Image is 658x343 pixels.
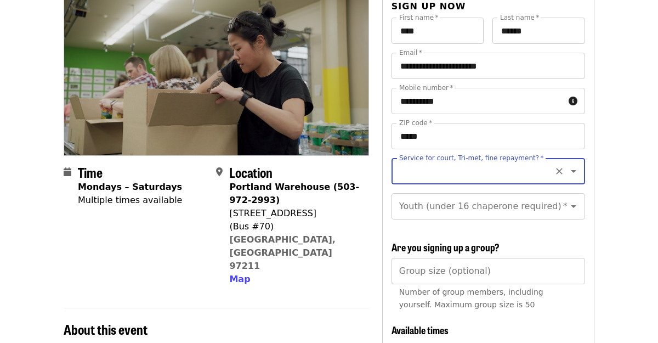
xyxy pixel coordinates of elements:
input: Mobile number [392,88,564,114]
span: Sign up now [392,1,466,12]
label: Last name [500,14,539,21]
i: circle-info icon [569,96,577,106]
button: Open [566,164,581,179]
span: Time [78,162,103,182]
a: [GEOGRAPHIC_DATA], [GEOGRAPHIC_DATA] 97211 [229,234,336,271]
strong: Portland Warehouse (503-972-2993) [229,182,359,205]
span: Are you signing up a group? [392,240,500,254]
span: Map [229,274,250,284]
span: Number of group members, including yourself. Maximum group size is 50 [399,288,543,309]
input: Last name [492,18,585,44]
strong: Mondays – Saturdays [78,182,182,192]
input: Email [392,53,585,79]
input: [object Object] [392,258,585,284]
button: Map [229,273,250,286]
label: Service for court, Tri-met, fine repayment? [399,155,544,161]
span: Available times [392,323,449,337]
div: Multiple times available [78,194,182,207]
input: First name [392,18,484,44]
label: Mobile number [399,85,453,91]
button: Clear [552,164,567,179]
div: [STREET_ADDRESS] [229,207,360,220]
span: About this event [64,319,148,339]
button: Open [566,199,581,214]
label: ZIP code [399,120,432,126]
label: First name [399,14,439,21]
i: calendar icon [64,167,71,177]
i: map-marker-alt icon [216,167,223,177]
label: Email [399,49,422,56]
div: (Bus #70) [229,220,360,233]
input: ZIP code [392,123,585,149]
span: Location [229,162,273,182]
